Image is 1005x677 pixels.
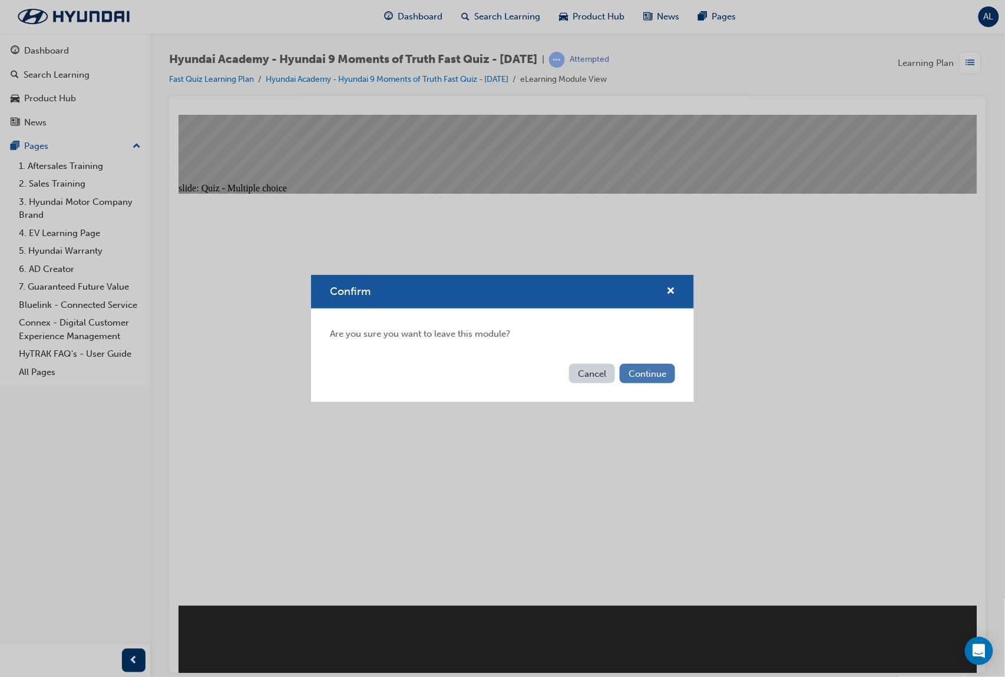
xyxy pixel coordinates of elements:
[666,284,675,299] button: cross-icon
[311,275,694,402] div: Confirm
[569,364,615,383] button: Cancel
[330,285,371,298] span: Confirm
[965,637,993,665] div: Open Intercom Messenger
[311,308,694,360] div: Are you sure you want to leave this module?
[620,364,675,383] button: Continue
[666,287,675,297] span: cross-icon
